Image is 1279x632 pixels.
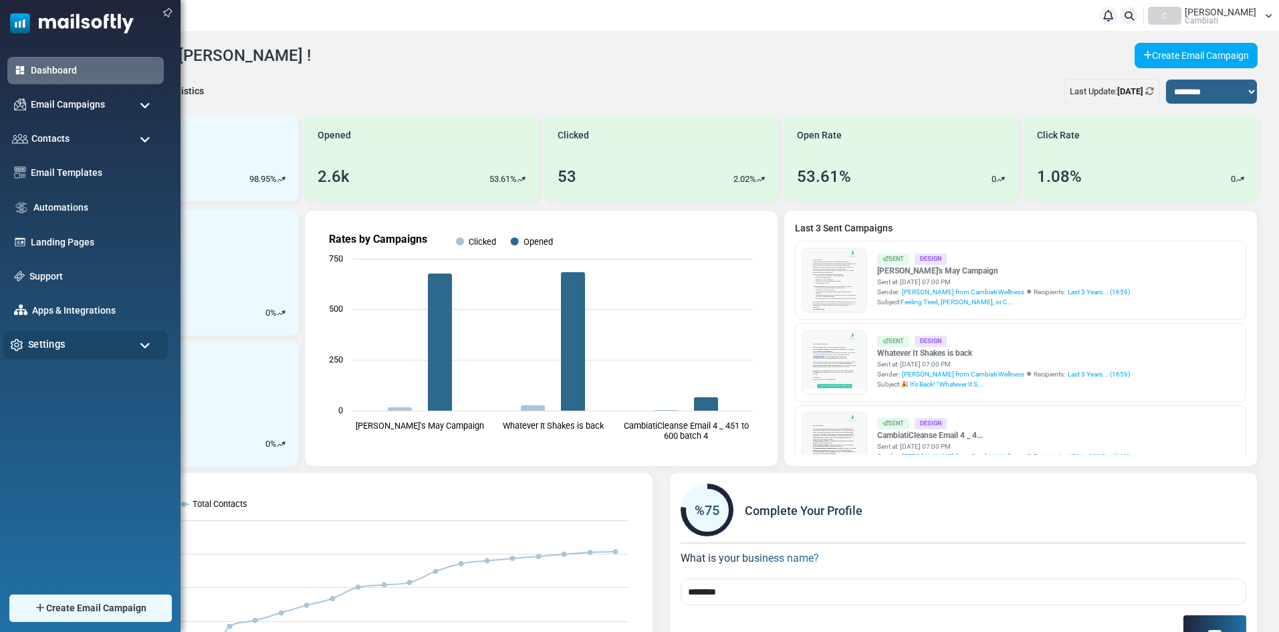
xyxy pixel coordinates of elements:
[329,304,343,314] text: 500
[877,359,1130,369] div: Sent at: [DATE] 07:00 PM
[877,418,909,429] div: Sent
[1231,173,1236,186] p: 0
[265,437,285,451] div: %
[489,173,517,186] p: 53.61%
[1148,7,1272,25] a: C [PERSON_NAME] Cambiati
[901,298,1014,306] span: Feeling Tired, [PERSON_NAME], or C...
[915,336,947,347] div: Design
[31,98,105,112] span: Email Campaigns
[28,337,66,352] span: Settings
[318,128,351,142] span: Opened
[65,210,299,336] a: New Contacts 40678 0%
[902,451,1024,461] span: [PERSON_NAME] from Cambiati Wellness
[249,173,277,186] p: 98.95%
[1064,79,1160,104] div: Last Update:
[65,46,311,66] h4: Welcome back, [PERSON_NAME] !
[681,500,733,520] div: %75
[503,421,604,431] text: Whatever It Shakes is back
[329,233,427,245] text: Rates by Campaigns
[14,236,26,248] img: landing_pages.svg
[877,297,1130,307] div: Subject:
[877,379,1130,389] div: Subject:
[46,601,146,615] span: Create Email Campaign
[915,418,947,429] div: Design
[877,287,1130,297] div: Sender: Recipients:
[624,421,749,441] text: CambiatiCleanse Email 4 _ 451 to 600 batch 4
[193,499,247,509] text: Total Contacts
[992,173,996,186] p: 0
[31,166,157,180] a: Email Templates
[14,98,26,110] img: campaigns-icon.png
[1037,128,1080,142] span: Click Rate
[338,405,343,415] text: 0
[1068,369,1130,379] a: Last 3 Years... (1659)
[1037,165,1082,189] div: 1.08%
[797,165,851,189] div: 53.61%
[33,201,157,215] a: Automations
[877,429,1129,441] a: CambiatiCleanse Email 4 _ 4...
[318,165,350,189] div: 2.6k
[681,544,819,566] label: What is your business name?
[31,132,70,146] span: Contacts
[1185,7,1256,17] span: [PERSON_NAME]
[469,237,496,247] text: Clicked
[1068,451,1129,461] a: 451 to 600 B... (149)
[11,338,23,351] img: settings-icon.svg
[558,165,576,189] div: 53
[14,167,26,179] img: email-templates-icon.svg
[14,271,25,282] img: support-icon.svg
[265,306,270,320] p: 0
[795,221,1246,235] a: Last 3 Sent Campaigns
[265,306,285,320] div: %
[316,221,766,455] svg: Rates by Campaigns
[877,369,1130,379] div: Sender: Recipients:
[1148,7,1181,25] div: C
[14,64,26,76] img: dashboard-icon-active.svg
[797,128,842,142] span: Open Rate
[329,354,343,364] text: 250
[12,134,28,143] img: contacts-icon.svg
[902,287,1024,297] span: [PERSON_NAME] from Cambiati Wellness
[877,347,1130,359] a: Whatever It Shakes is back
[902,369,1024,379] span: [PERSON_NAME] from Cambiati Wellness
[1185,17,1218,25] span: Cambiati
[356,421,484,431] text: [PERSON_NAME]'s May Campaign
[524,237,553,247] text: Opened
[901,381,983,388] span: 🎉 It’s Back! “Whatever It S...
[733,173,756,186] p: 2.02%
[265,437,270,451] p: 0
[877,277,1130,287] div: Sent at: [DATE] 07:00 PM
[877,265,1130,277] a: [PERSON_NAME]'s May Campaign
[877,451,1129,461] div: Sender: Recipients:
[29,270,157,284] a: Support
[31,235,157,249] a: Landing Pages
[877,253,909,265] div: Sent
[877,336,909,347] div: Sent
[877,441,1129,451] div: Sent at: [DATE] 07:00 PM
[329,253,343,264] text: 750
[31,64,157,78] a: Dashboard
[1068,287,1130,297] a: Last 3 Years... (1659)
[558,128,589,142] span: Clicked
[1135,43,1258,68] a: Create Email Campaign
[915,253,947,265] div: Design
[1117,86,1143,96] b: [DATE]
[681,484,1246,537] div: Complete Your Profile
[14,200,29,215] img: workflow.svg
[32,304,157,318] a: Apps & Integrations
[1145,86,1154,96] a: Refresh Stats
